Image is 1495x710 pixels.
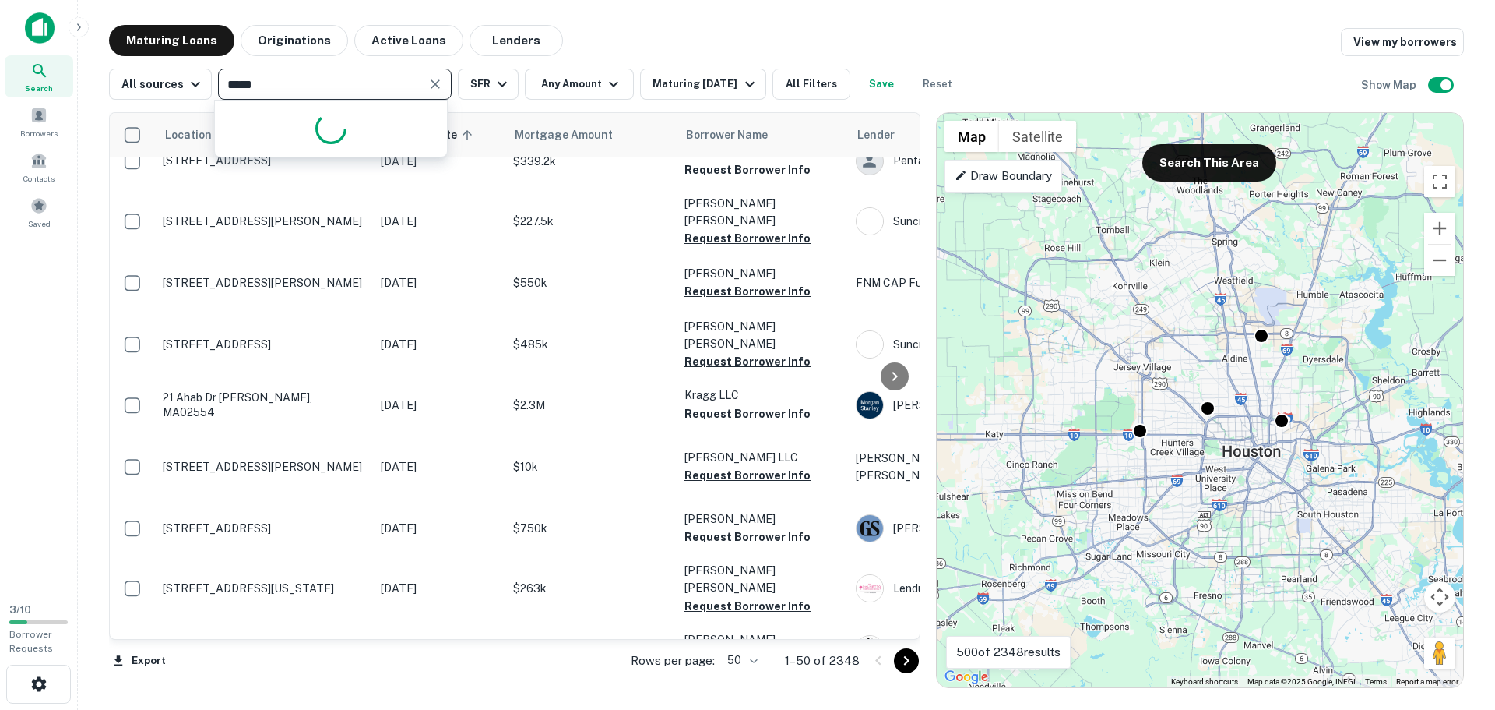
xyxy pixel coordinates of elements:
p: $227.5k [513,213,669,230]
p: [STREET_ADDRESS][PERSON_NAME] [163,214,365,228]
img: picture [857,515,883,542]
p: [DATE] [381,458,498,475]
p: [STREET_ADDRESS] [163,521,365,535]
button: Maturing [DATE] [640,69,765,100]
div: [PERSON_NAME] [PERSON_NAME] [856,391,1089,419]
span: Contacts [23,172,55,185]
p: [PERSON_NAME] [684,510,840,528]
button: Show satellite imagery [999,121,1076,152]
div: 50 [721,649,760,672]
p: [DATE] [381,580,498,597]
button: Active Loans [354,25,463,56]
div: Suncrest Bank [856,330,1089,359]
p: [PERSON_NAME] [PERSON_NAME] [684,562,840,596]
p: Rows per page: [631,652,715,670]
img: picture [857,208,883,235]
p: [PERSON_NAME] [PERSON_NAME] [684,318,840,352]
a: Report a map error [1396,677,1458,686]
p: [STREET_ADDRESS][US_STATE] [163,581,365,595]
button: Lenders [470,25,563,56]
button: Request Borrower Info [684,282,811,301]
th: Mortgage Amount [505,113,677,157]
p: 1–50 of 2348 [785,652,860,670]
img: picture [857,331,883,358]
p: [STREET_ADDRESS] [163,154,365,168]
button: Keyboard shortcuts [1171,676,1238,687]
p: 500 of 2348 results [956,643,1061,662]
button: Export [109,649,170,673]
p: [DATE] [381,336,498,353]
p: Draw Boundary [955,167,1052,185]
p: $2.3M [513,397,669,414]
div: Suncrest Bank [856,207,1089,235]
button: Any Amount [525,69,634,100]
div: [PERSON_NAME] [PERSON_NAME] [856,514,1089,542]
div: All sources [121,75,205,94]
h6: Show Map [1361,76,1419,94]
p: [PERSON_NAME] LLC [684,449,840,466]
p: [DATE] [381,274,498,291]
a: Saved [5,191,73,233]
button: Clear [424,73,446,95]
p: 21 Ahab Dr [PERSON_NAME], MA02554 [163,390,365,419]
button: Show street map [944,121,999,152]
span: Borrower Requests [9,629,53,654]
span: Search [25,82,53,94]
div: Territorial Savings Bank [856,635,1089,663]
p: [PERSON_NAME] Family Trust And [PERSON_NAME] Invest [856,450,1089,484]
button: Request Borrower Info [684,597,811,616]
span: Mortgage Amount [515,125,633,144]
div: 0 0 [937,113,1463,687]
th: Lender [848,113,1097,157]
p: $10k [513,458,669,475]
p: [PERSON_NAME] [684,631,840,648]
button: Request Borrower Info [684,229,811,248]
button: Request Borrower Info [684,404,811,423]
p: [DATE] [381,397,498,414]
button: Originations [241,25,348,56]
p: [DATE] [381,213,498,230]
a: View my borrowers [1341,28,1464,56]
a: Search [5,55,73,97]
button: Request Borrower Info [684,528,811,546]
a: Borrowers [5,101,73,143]
button: Search This Area [1142,144,1276,182]
span: Lender [857,125,895,144]
span: Borrower Name [686,125,768,144]
button: All Filters [772,69,850,100]
button: Request Borrower Info [684,352,811,371]
a: Terms (opens in new tab) [1365,677,1387,686]
a: Contacts [5,146,73,188]
p: [DATE] [381,520,498,537]
span: Borrowers [20,127,58,140]
th: Borrower Name [677,113,848,157]
iframe: Chat Widget [1417,585,1495,660]
span: Map data ©2025 Google, INEGI [1247,677,1356,686]
p: [STREET_ADDRESS][PERSON_NAME] [163,276,365,290]
div: Maturing [DATE] [653,75,758,94]
button: Zoom out [1424,245,1455,276]
p: $263k [513,580,669,597]
p: Kragg LLC [684,387,840,404]
div: Lendus, LLC [856,574,1089,602]
p: $750k [513,520,669,537]
img: picture [857,392,883,419]
button: Reset [913,69,962,100]
p: [STREET_ADDRESS][PERSON_NAME] [163,460,365,474]
span: Saved [28,217,51,230]
button: Go to next page [894,648,919,673]
button: Maturing Loans [109,25,234,56]
button: Zoom in [1424,213,1455,244]
button: SFR [458,69,519,100]
button: Map camera controls [1424,581,1455,613]
img: picture [857,636,883,662]
p: [PERSON_NAME] [684,265,840,282]
button: All sources [109,69,212,100]
p: $550k [513,274,669,291]
a: Open this area in Google Maps (opens a new window) [941,667,992,687]
span: Location [164,125,212,144]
